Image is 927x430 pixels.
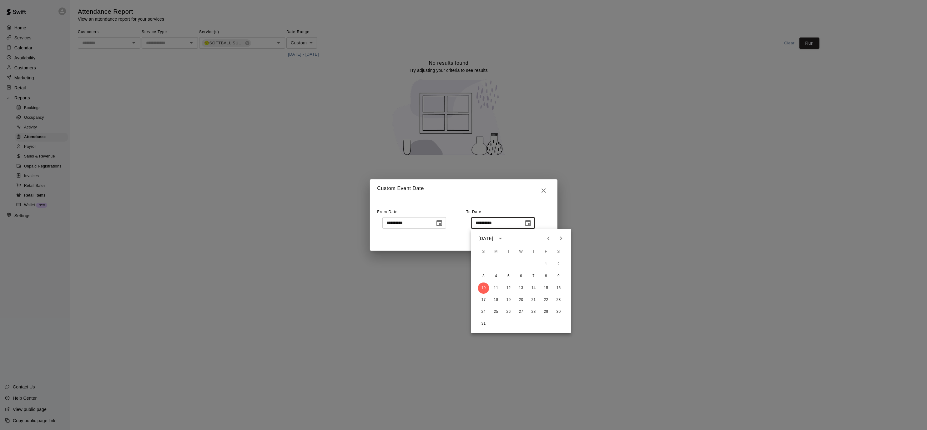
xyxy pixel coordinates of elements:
[503,246,514,258] span: Tuesday
[478,306,489,317] button: 24
[553,282,564,294] button: 16
[541,306,552,317] button: 29
[553,246,564,258] span: Saturday
[503,294,514,306] button: 19
[541,246,552,258] span: Friday
[377,210,398,214] span: From Date
[491,306,502,317] button: 25
[478,282,489,294] button: 10
[541,294,552,306] button: 22
[553,271,564,282] button: 9
[503,282,514,294] button: 12
[516,246,527,258] span: Wednesday
[522,217,534,229] button: Choose date, selected date is Aug 10, 2025
[478,246,489,258] span: Sunday
[466,210,481,214] span: To Date
[541,259,552,270] button: 1
[528,246,539,258] span: Thursday
[370,179,557,202] h2: Custom Event Date
[516,306,527,317] button: 27
[553,259,564,270] button: 2
[478,294,489,306] button: 17
[491,271,502,282] button: 4
[479,235,493,242] div: [DATE]
[555,232,567,245] button: Next month
[541,271,552,282] button: 8
[478,271,489,282] button: 3
[478,318,489,329] button: 31
[528,306,539,317] button: 28
[537,184,550,197] button: Close
[516,294,527,306] button: 20
[495,233,506,244] button: calendar view is open, switch to year view
[528,271,539,282] button: 7
[433,217,446,229] button: Choose date, selected date is Dec 1, 2024
[491,246,502,258] span: Monday
[553,294,564,306] button: 23
[553,306,564,317] button: 30
[541,282,552,294] button: 15
[542,232,555,245] button: Previous month
[528,282,539,294] button: 14
[491,294,502,306] button: 18
[491,282,502,294] button: 11
[503,271,514,282] button: 5
[516,271,527,282] button: 6
[503,306,514,317] button: 26
[516,282,527,294] button: 13
[528,294,539,306] button: 21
